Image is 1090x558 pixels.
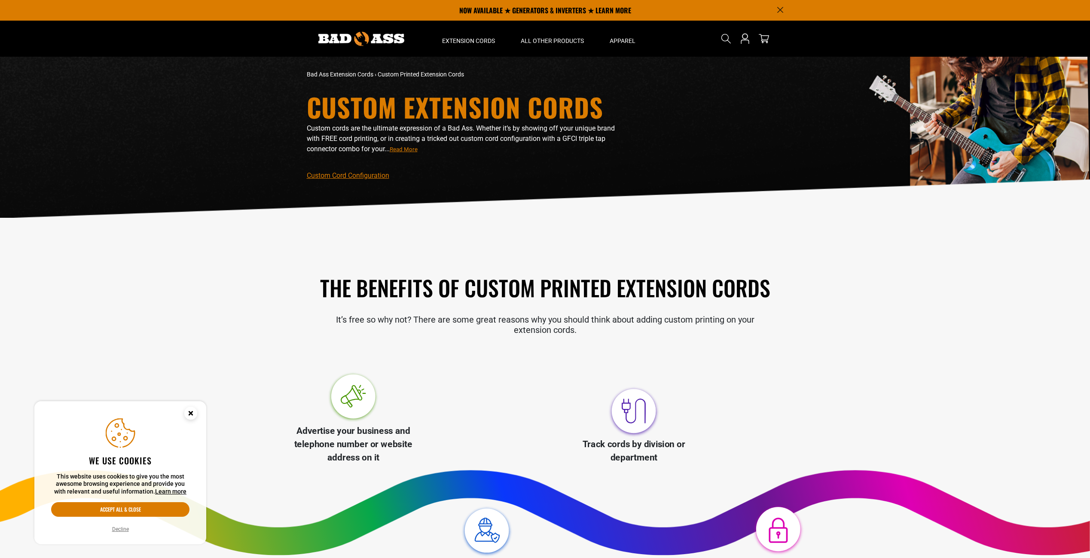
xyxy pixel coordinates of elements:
h2: We use cookies [51,455,189,466]
img: Advertise [327,371,380,424]
span: Extension Cords [442,37,495,45]
span: All Other Products [521,37,584,45]
nav: breadcrumbs [307,70,620,79]
h1: Custom Extension Cords [307,94,620,120]
button: Decline [110,525,131,534]
summary: Search [719,32,733,46]
img: Prevent [751,504,805,558]
summary: Extension Cords [429,21,508,57]
span: Read More [390,146,418,152]
span: Custom Printed Extension Cords [378,71,464,78]
aside: Cookie Consent [34,401,206,545]
summary: Apparel [597,21,648,57]
img: Track [607,384,660,438]
p: Advertise your business and telephone number or website address on it [284,424,423,465]
summary: All Other Products [508,21,597,57]
a: Learn more [155,488,186,495]
p: This website uses cookies to give you the most awesome browsing experience and provide you with r... [51,473,189,496]
p: Custom cords are the ultimate expression of a Bad Ass. Whether it’s by showing off your unique br... [307,123,620,154]
img: Bad Ass Extension Cords [318,32,404,46]
h2: The Benefits of Custom Printed Extension Cords [307,274,784,302]
button: Accept all & close [51,502,189,517]
a: Custom Cord Configuration [307,171,389,180]
img: Print [460,504,513,558]
span: Apparel [610,37,635,45]
a: Bad Ass Extension Cords [307,71,373,78]
span: › [375,71,376,78]
p: Track cords by division or department [564,438,704,464]
p: It’s free so why not? There are some great reasons why you should think about adding custom print... [307,314,784,335]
